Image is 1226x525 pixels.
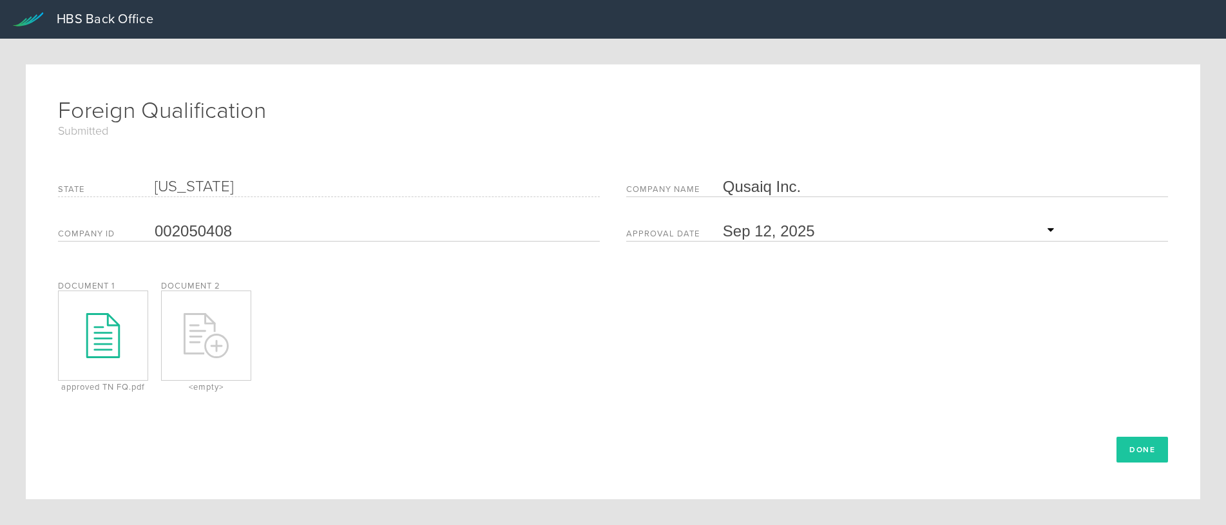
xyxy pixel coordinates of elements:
[723,177,1162,196] input: Required
[626,186,723,196] label: Company Name
[161,281,220,291] label: Document 2
[58,97,1168,138] h1: Foreign Qualification
[626,230,723,241] label: Approval Date
[58,124,1168,138] span: Submitted
[1116,437,1168,463] button: Done
[58,186,155,196] label: State
[161,383,251,392] div: <empty>
[155,222,593,241] input: Required
[723,222,1058,241] input: Required
[58,383,148,392] div: approved TN FQ.pdf
[155,177,593,196] div: [US_STATE]
[58,230,155,241] label: Company ID
[58,281,115,291] label: Document 1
